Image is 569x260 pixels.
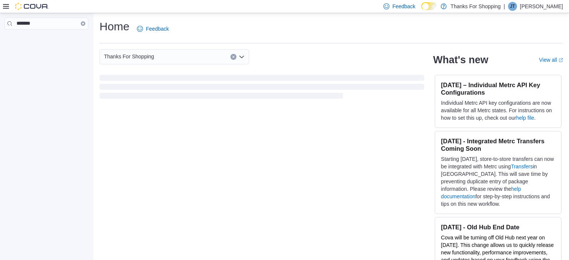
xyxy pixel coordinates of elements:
[134,21,172,36] a: Feedback
[15,3,49,10] img: Cova
[510,2,515,11] span: JT
[239,54,245,60] button: Open list of options
[520,2,563,11] p: [PERSON_NAME]
[516,115,534,121] a: help file
[508,2,517,11] div: John Thomas
[100,19,129,34] h1: Home
[504,2,505,11] p: |
[433,54,488,66] h2: What's new
[559,58,563,62] svg: External link
[100,76,424,100] span: Loading
[441,81,555,96] h3: [DATE] – Individual Metrc API Key Configurations
[441,99,555,122] p: Individual Metrc API key configurations are now available for all Metrc states. For instructions ...
[146,25,169,33] span: Feedback
[392,3,415,10] span: Feedback
[441,186,521,199] a: help documentation
[539,57,563,63] a: View allExternal link
[450,2,501,11] p: Thanks For Shopping
[511,163,533,169] a: Transfers
[441,223,555,231] h3: [DATE] - Old Hub End Date
[441,137,555,152] h3: [DATE] - Integrated Metrc Transfers Coming Soon
[441,155,555,208] p: Starting [DATE], store-to-store transfers can now be integrated with Metrc using in [GEOGRAPHIC_D...
[4,31,88,49] nav: Complex example
[104,52,154,61] span: Thanks For Shopping
[81,21,85,26] button: Clear input
[421,2,437,10] input: Dark Mode
[230,54,236,60] button: Clear input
